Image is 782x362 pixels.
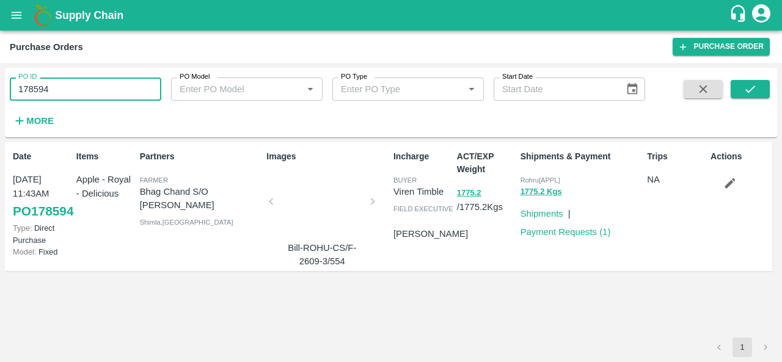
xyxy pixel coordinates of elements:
label: Start Date [502,72,533,82]
p: Viren Timble [393,185,452,198]
input: Enter PO Type [336,81,444,97]
p: Apple - Royal - Delicious [76,173,135,200]
a: Payment Requests (1) [521,227,611,237]
p: Fixed [13,246,71,258]
input: Start Date [494,78,616,101]
span: Farmer [140,176,168,184]
button: Open [464,81,480,97]
button: Open [302,81,318,97]
span: Model: [13,247,36,256]
a: Shipments [521,209,563,219]
button: page 1 [733,338,752,357]
input: Enter PO Model [175,81,283,97]
button: More [10,110,57,131]
p: [DATE] 11:43AM [13,173,71,200]
div: | [563,202,571,220]
button: open drawer [2,1,31,29]
p: Trips [647,150,706,163]
p: Date [13,150,71,163]
b: Supply Chain [55,9,123,21]
p: Partners [140,150,262,163]
p: Bill-ROHU-CS/F-2609-3/554 [276,241,368,269]
button: 1775.2 Kgs [521,185,562,199]
p: NA [647,173,706,186]
nav: pagination navigation [707,338,777,357]
span: Type: [13,223,32,233]
a: PO178594 [13,200,73,222]
div: customer-support [729,4,750,26]
button: Choose date [621,78,644,101]
span: Rohru[APPL] [521,176,560,184]
p: Direct Purchase [13,222,71,245]
span: buyer [393,176,417,184]
label: PO Type [341,72,367,82]
p: Images [266,150,389,163]
label: PO Model [180,72,210,82]
p: ACT/EXP Weight [457,150,516,176]
span: field executive [393,205,453,212]
p: [PERSON_NAME] [393,227,468,241]
p: Actions [711,150,769,163]
input: Enter PO ID [10,78,161,101]
p: Incharge [393,150,452,163]
label: PO ID [18,72,37,82]
div: Purchase Orders [10,39,83,55]
a: Purchase Order [673,38,770,56]
a: Supply Chain [55,7,729,24]
div: account of current user [750,2,772,28]
span: Shimla , [GEOGRAPHIC_DATA] [140,219,233,226]
p: Items [76,150,135,163]
p: Bhag Chand S/O [PERSON_NAME] [140,185,262,212]
strong: More [26,116,54,126]
p: / 1775.2 Kgs [457,186,516,214]
button: 1775.2 [457,186,481,200]
img: logo [31,3,55,27]
p: Shipments & Payment [521,150,643,163]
